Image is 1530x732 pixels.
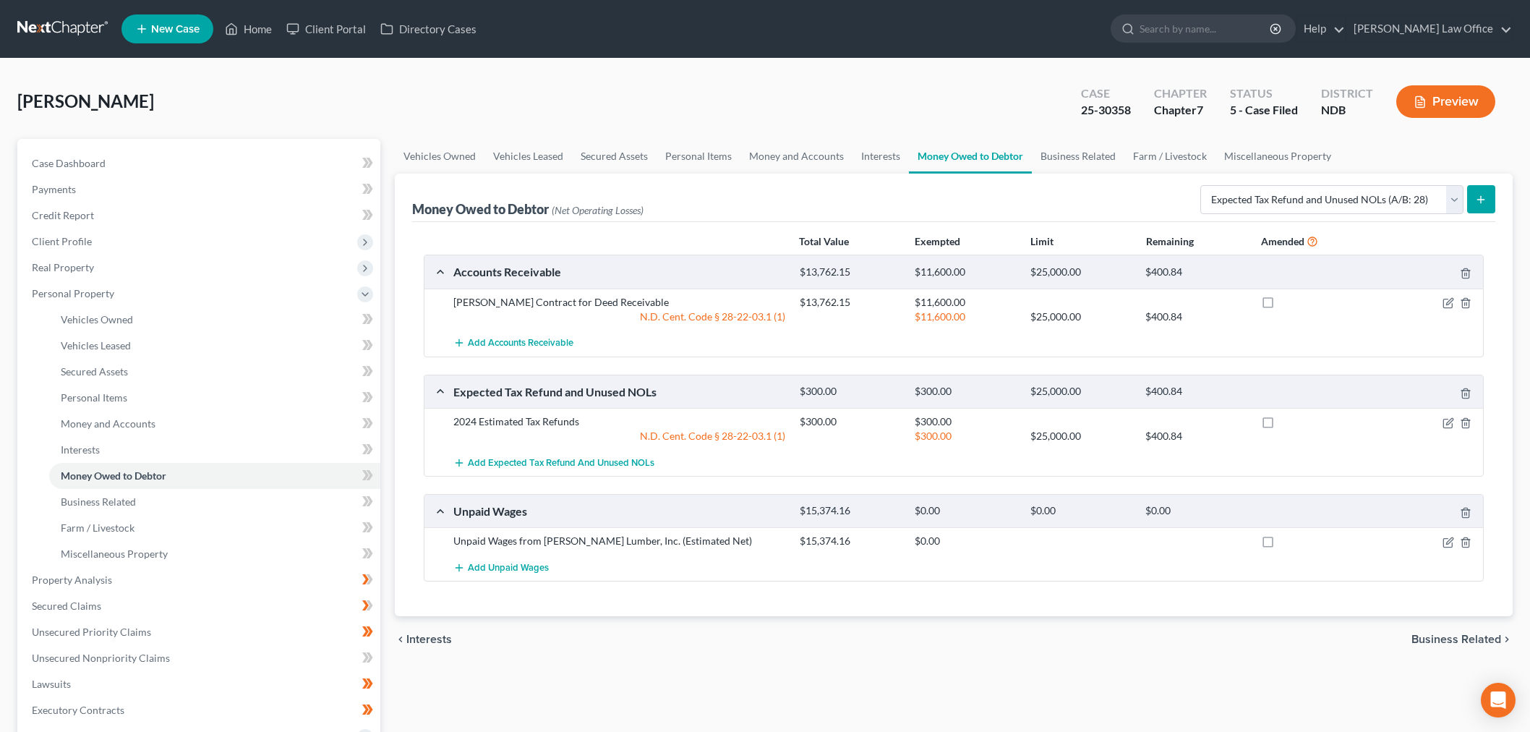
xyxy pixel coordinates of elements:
span: Add Accounts Receivable [468,338,573,349]
div: Case [1081,85,1131,102]
span: Vehicles Owned [61,313,133,325]
strong: Amended [1261,235,1304,247]
a: Miscellaneous Property [49,541,380,567]
a: Interests [49,437,380,463]
div: Expected Tax Refund and Unused NOLs [446,384,792,399]
div: $400.84 [1138,429,1254,443]
div: $0.00 [1138,504,1254,518]
div: [PERSON_NAME] Contract for Deed Receivable [446,295,792,310]
a: Vehicles Owned [49,307,380,333]
a: Case Dashboard [20,150,380,176]
div: $300.00 [907,385,1023,399]
div: 25-30358 [1081,102,1131,119]
div: $25,000.00 [1023,429,1139,443]
span: Case Dashboard [32,157,106,169]
a: Business Related [49,489,380,515]
span: Interests [61,443,100,456]
div: $25,000.00 [1023,310,1139,324]
div: $400.84 [1138,310,1254,324]
span: Business Related [1411,634,1501,645]
div: $25,000.00 [1023,385,1139,399]
a: Executory Contracts [20,697,380,723]
button: Add Unpaid Wages [453,554,549,581]
div: $300.00 [907,429,1023,443]
button: Add Expected Tax Refund and Unused NOLs [453,449,654,476]
span: Property Analysis [32,574,112,586]
span: Secured Assets [61,365,128,378]
div: Accounts Receivable [446,264,792,279]
span: Personal Items [61,391,127,404]
a: Money Owed to Debtor [909,139,1032,174]
span: Client Profile [32,235,92,247]
a: [PERSON_NAME] Law Office [1346,16,1512,42]
span: Credit Report [32,209,94,221]
strong: Remaining [1146,235,1194,247]
span: Lawsuits [32,678,71,690]
a: Directory Cases [373,16,484,42]
a: Interests [852,139,909,174]
a: Miscellaneous Property [1215,139,1340,174]
span: Business Related [61,495,136,508]
span: Secured Claims [32,600,101,612]
div: $0.00 [1023,504,1139,518]
div: $0.00 [907,504,1023,518]
div: Unpaid Wages from [PERSON_NAME] Lumber, Inc. (Estimated Net) [446,534,792,548]
i: chevron_right [1501,634,1513,645]
span: Money and Accounts [61,417,155,430]
button: Business Related chevron_right [1411,634,1513,645]
div: Chapter [1154,85,1207,102]
strong: Exempted [915,235,960,247]
button: Preview [1396,85,1495,118]
div: Chapter [1154,102,1207,119]
div: $0.00 [907,534,1023,548]
a: Secured Assets [49,359,380,385]
div: $13,762.15 [792,265,908,279]
div: $300.00 [792,414,908,429]
a: Money and Accounts [740,139,852,174]
a: Unsecured Nonpriority Claims [20,645,380,671]
span: [PERSON_NAME] [17,90,154,111]
a: Home [218,16,279,42]
span: 7 [1197,103,1203,116]
a: Vehicles Leased [484,139,572,174]
div: Unpaid Wages [446,503,792,519]
a: Personal Items [657,139,740,174]
div: District [1321,85,1373,102]
div: $25,000.00 [1023,265,1139,279]
a: Secured Claims [20,593,380,619]
button: Add Accounts Receivable [453,330,573,357]
div: NDB [1321,102,1373,119]
div: $15,374.16 [792,534,908,548]
a: Help [1296,16,1345,42]
div: N.D. Cent. Code § 28-22-03.1 (1) [446,310,792,324]
a: Secured Assets [572,139,657,174]
div: $11,600.00 [907,295,1023,310]
span: Executory Contracts [32,704,124,716]
div: $300.00 [792,385,908,399]
strong: Total Value [799,235,849,247]
div: 5 - Case Filed [1230,102,1298,119]
span: Add Expected Tax Refund and Unused NOLs [468,457,654,469]
a: Client Portal [279,16,373,42]
div: $400.84 [1138,265,1254,279]
div: Status [1230,85,1298,102]
a: Property Analysis [20,567,380,593]
a: Farm / Livestock [49,515,380,541]
a: Farm / Livestock [1124,139,1215,174]
div: $11,600.00 [907,265,1023,279]
span: Unsecured Nonpriority Claims [32,652,170,664]
div: $400.84 [1138,385,1254,399]
span: Miscellaneous Property [61,548,168,560]
div: $11,600.00 [907,310,1023,324]
a: Money Owed to Debtor [49,463,380,489]
span: Interests [406,634,452,645]
span: Add Unpaid Wages [468,562,549,574]
i: chevron_left [395,634,406,645]
button: chevron_left Interests [395,634,452,645]
span: Money Owed to Debtor [61,469,166,482]
div: $300.00 [907,414,1023,429]
div: $13,762.15 [792,295,908,310]
span: Vehicles Leased [61,339,131,352]
input: Search by name... [1140,15,1272,42]
a: Unsecured Priority Claims [20,619,380,645]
